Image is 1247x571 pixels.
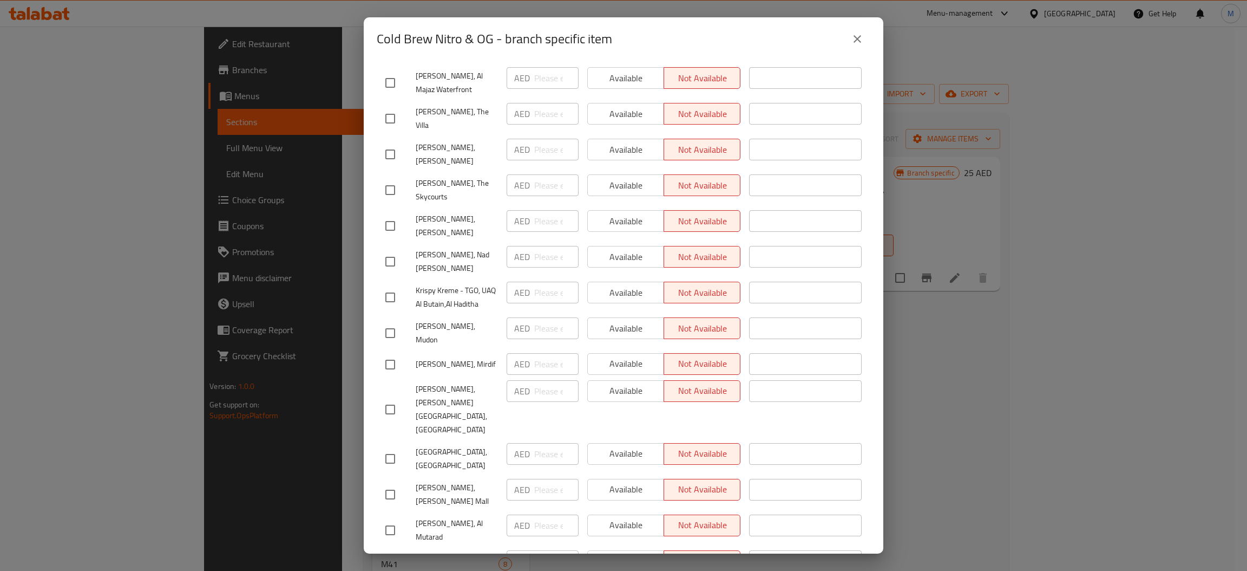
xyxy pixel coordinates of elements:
[534,353,579,375] input: Please enter price
[534,67,579,89] input: Please enter price
[377,30,612,48] h2: Cold Brew Nitro & OG - branch specific item
[514,447,530,460] p: AED
[844,26,870,52] button: close
[416,517,498,544] span: [PERSON_NAME], Al Mutarad
[514,286,530,299] p: AED
[514,143,530,156] p: AED
[534,174,579,196] input: Please enter price
[534,317,579,339] input: Please enter price
[416,69,498,96] span: [PERSON_NAME], Al Majaz Waterfront
[416,141,498,168] span: [PERSON_NAME], [PERSON_NAME]
[416,284,498,311] span: Krispy Kreme - TGO, UAQ Al Butain,Al Haditha
[416,212,498,239] span: [PERSON_NAME], [PERSON_NAME]
[534,282,579,303] input: Please enter price
[514,483,530,496] p: AED
[534,443,579,465] input: Please enter price
[514,385,530,398] p: AED
[514,322,530,335] p: AED
[534,515,579,536] input: Please enter price
[534,380,579,402] input: Please enter price
[534,210,579,232] input: Please enter price
[514,250,530,263] p: AED
[416,177,498,204] span: [PERSON_NAME], The Skycourts
[416,248,498,275] span: [PERSON_NAME], Nad [PERSON_NAME]
[534,479,579,501] input: Please enter price
[534,139,579,160] input: Please enter price
[514,519,530,532] p: AED
[514,179,530,192] p: AED
[416,320,498,347] span: [PERSON_NAME], Mudon
[514,358,530,371] p: AED
[416,445,498,472] span: [GEOGRAPHIC_DATA], [GEOGRAPHIC_DATA]
[416,481,498,508] span: [PERSON_NAME], [PERSON_NAME] Mall
[514,215,530,228] p: AED
[514,107,530,120] p: AED
[534,103,579,125] input: Please enter price
[416,382,498,437] span: [PERSON_NAME], [PERSON_NAME][GEOGRAPHIC_DATA], [GEOGRAPHIC_DATA]
[514,72,530,85] p: AED
[416,358,498,371] span: [PERSON_NAME], Mirdif
[534,246,579,268] input: Please enter price
[416,105,498,132] span: [PERSON_NAME], The Villa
